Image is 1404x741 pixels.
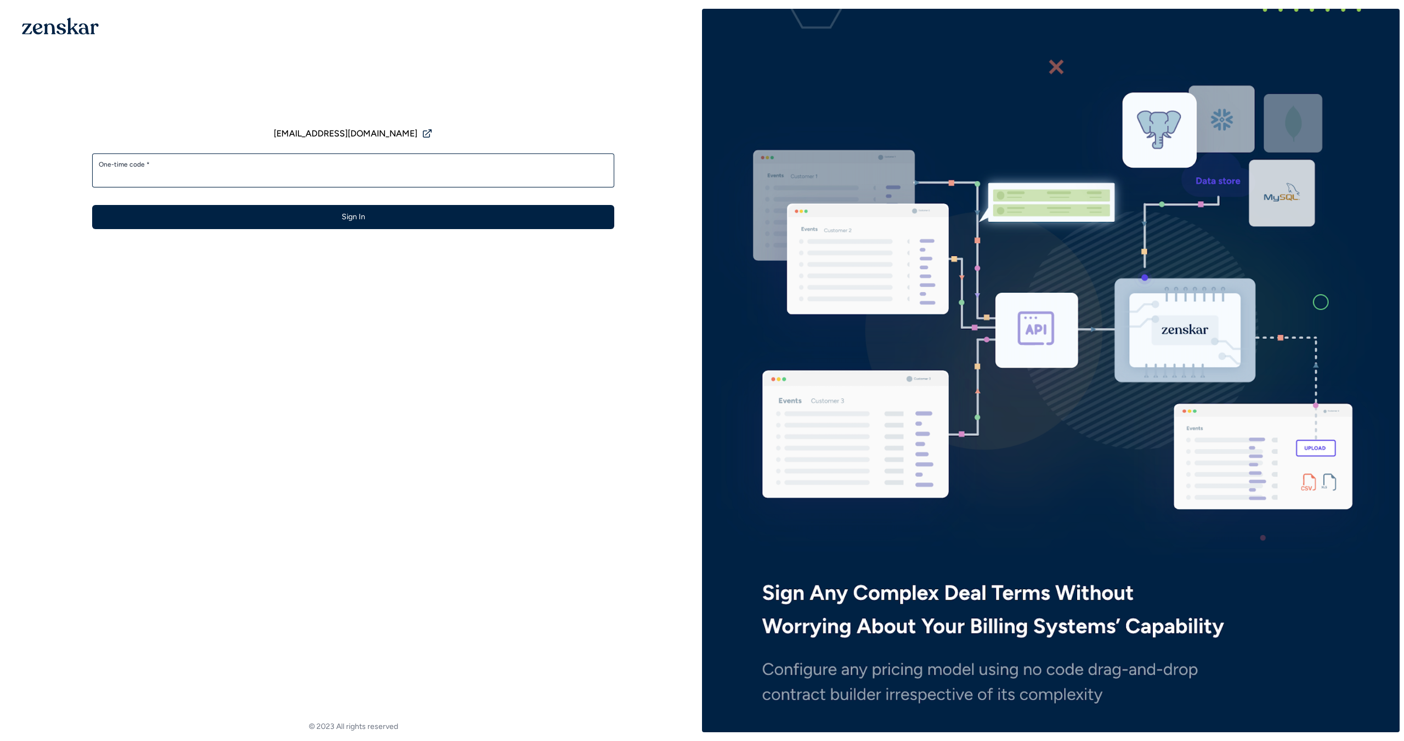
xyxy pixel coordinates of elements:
button: Sign In [92,205,614,229]
footer: © 2023 All rights reserved [4,721,702,732]
label: One-time code * [99,160,608,169]
span: [EMAIL_ADDRESS][DOMAIN_NAME] [274,127,417,140]
img: 1OGAJ2xQqyY4LXKgY66KYq0eOWRCkrZdAb3gUhuVAqdWPZE9SRJmCz+oDMSn4zDLXe31Ii730ItAGKgCKgCCgCikA4Av8PJUP... [22,18,99,35]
